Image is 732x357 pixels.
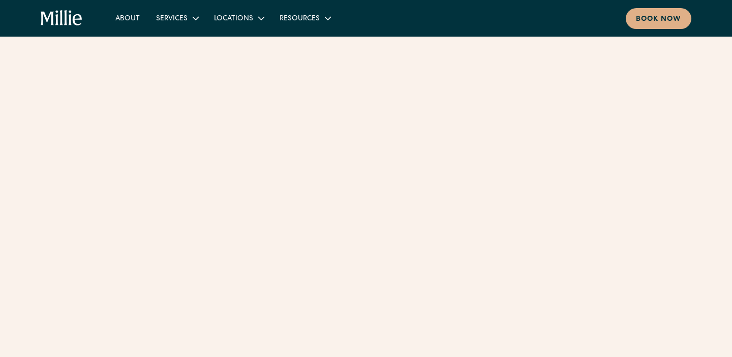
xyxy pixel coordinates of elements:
[156,14,188,24] div: Services
[280,14,320,24] div: Resources
[148,10,206,26] div: Services
[41,10,83,26] a: home
[271,10,338,26] div: Resources
[214,14,253,24] div: Locations
[206,10,271,26] div: Locations
[636,14,681,25] div: Book now
[107,10,148,26] a: About
[626,8,691,29] a: Book now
